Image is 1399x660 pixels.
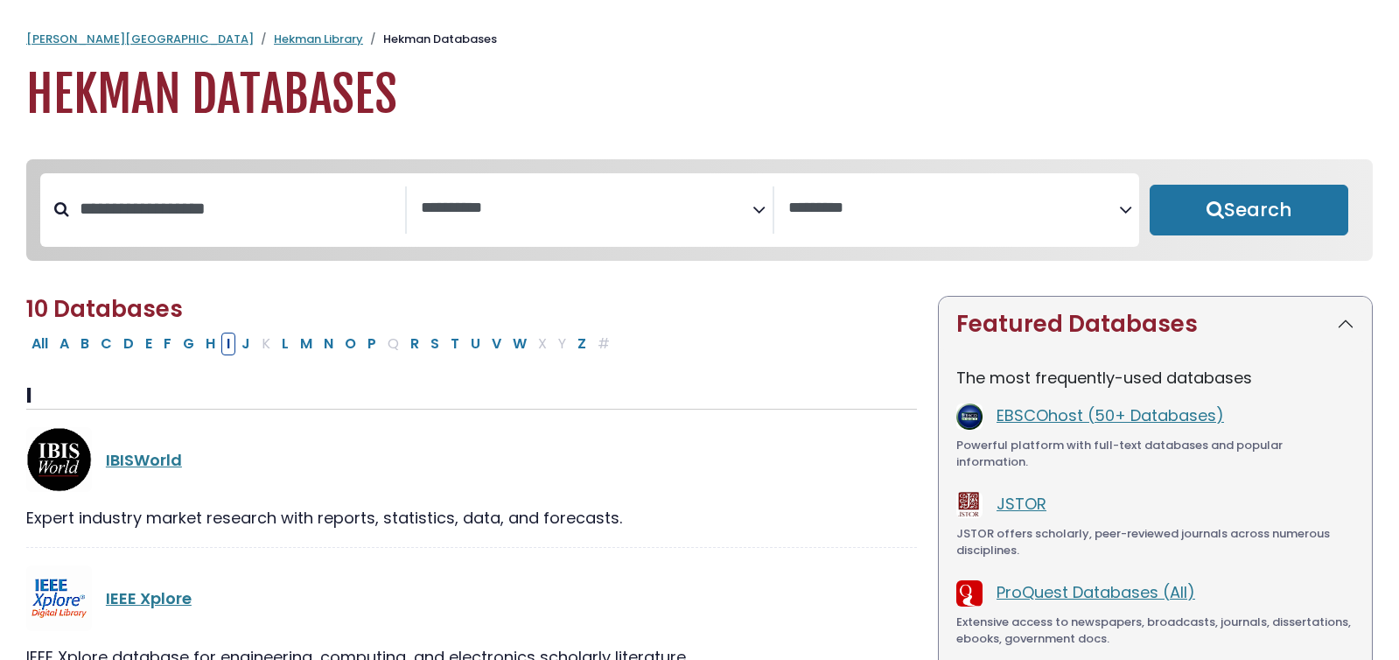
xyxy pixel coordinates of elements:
[26,66,1373,124] h1: Hekman Databases
[572,333,591,355] button: Filter Results Z
[956,437,1354,471] div: Powerful platform with full-text databases and popular information.
[26,31,1373,48] nav: breadcrumb
[26,383,917,410] h3: I
[997,493,1046,515] a: JSTOR
[274,31,363,47] a: Hekman Library
[956,525,1354,559] div: JSTOR offers scholarly, peer-reviewed journals across numerous disciplines.
[362,333,381,355] button: Filter Results P
[26,506,917,530] div: Expert industry market research with reports, statistics, data, and forecasts.
[997,404,1224,426] a: EBSCOhost (50+ Databases)
[1150,185,1348,235] button: Submit for Search Results
[507,333,532,355] button: Filter Results W
[445,333,465,355] button: Filter Results T
[26,333,53,355] button: All
[339,333,361,355] button: Filter Results O
[158,333,177,355] button: Filter Results F
[997,581,1195,603] a: ProQuest Databases (All)
[178,333,199,355] button: Filter Results G
[788,200,1119,218] textarea: Search
[465,333,486,355] button: Filter Results U
[26,332,617,354] div: Alpha-list to filter by first letter of database name
[221,333,235,355] button: Filter Results I
[295,333,318,355] button: Filter Results M
[939,297,1372,352] button: Featured Databases
[363,31,497,48] li: Hekman Databases
[486,333,507,355] button: Filter Results V
[26,159,1373,261] nav: Search filters
[118,333,139,355] button: Filter Results D
[421,200,752,218] textarea: Search
[75,333,94,355] button: Filter Results B
[405,333,424,355] button: Filter Results R
[95,333,117,355] button: Filter Results C
[200,333,220,355] button: Filter Results H
[318,333,339,355] button: Filter Results N
[956,366,1354,390] p: The most frequently-used databases
[425,333,444,355] button: Filter Results S
[956,614,1354,648] div: Extensive access to newspapers, broadcasts, journals, dissertations, ebooks, government docs.
[276,333,294,355] button: Filter Results L
[54,333,74,355] button: Filter Results A
[140,333,157,355] button: Filter Results E
[26,31,254,47] a: [PERSON_NAME][GEOGRAPHIC_DATA]
[106,587,192,609] a: IEEE Xplore
[106,449,182,471] a: IBISWorld
[26,293,183,325] span: 10 Databases
[236,333,255,355] button: Filter Results J
[69,194,405,223] input: Search database by title or keyword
